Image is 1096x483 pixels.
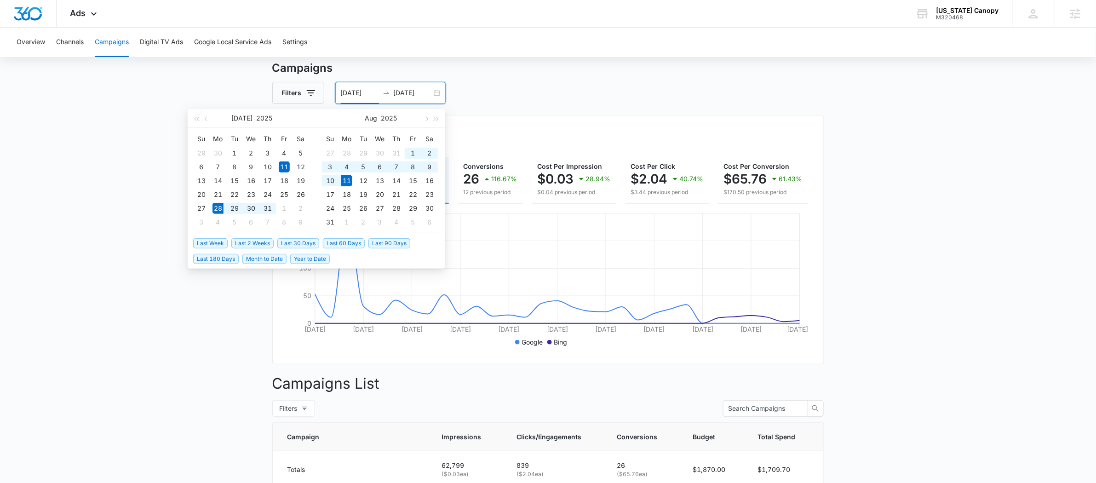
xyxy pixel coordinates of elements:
div: 9 [424,161,435,172]
tspan: [DATE] [353,325,374,333]
td: 2025-09-01 [339,215,355,229]
td: 2025-09-05 [405,215,421,229]
div: 1 [229,148,240,159]
span: Cost Per Impression [538,162,603,170]
button: Overview [17,28,45,57]
td: 2025-07-28 [339,146,355,160]
td: 2025-08-02 [421,146,438,160]
td: 2025-07-27 [322,146,339,160]
td: 2025-08-03 [322,160,339,174]
div: 15 [229,175,240,186]
td: 2025-08-04 [339,160,355,174]
div: 21 [391,189,402,200]
div: 23 [424,189,435,200]
p: 26 [464,172,480,186]
div: 14 [391,175,402,186]
td: 2025-08-25 [339,201,355,215]
td: 2025-06-29 [193,146,210,160]
td: 2025-07-07 [210,160,226,174]
th: We [372,132,388,146]
tspan: [DATE] [401,325,422,333]
td: 2025-07-23 [243,188,259,201]
div: 28 [341,148,352,159]
span: Filters [280,403,298,414]
td: 2025-08-05 [226,215,243,229]
div: 18 [279,175,290,186]
div: 26 [295,189,306,200]
div: 4 [391,217,402,228]
td: 2025-07-30 [243,201,259,215]
tspan: [DATE] [304,325,326,333]
td: 2025-07-26 [293,188,309,201]
tspan: [DATE] [450,325,471,333]
td: 2025-08-02 [293,201,309,215]
button: Campaigns [95,28,129,57]
th: Su [322,132,339,146]
span: Last Week [193,238,228,248]
td: 2025-07-25 [276,188,293,201]
p: $3.44 previous period [631,188,704,196]
div: 6 [424,217,435,228]
div: 19 [358,189,369,200]
p: ( $65.76 ea) [617,470,671,478]
span: to [383,89,390,97]
span: search [808,405,823,412]
td: 2025-08-16 [421,174,438,188]
div: 3 [374,217,385,228]
span: Month to Date [242,254,287,264]
span: Last 60 Days [323,238,365,248]
th: Tu [355,132,372,146]
div: 25 [279,189,290,200]
div: 5 [407,217,419,228]
div: 20 [196,189,207,200]
div: 22 [407,189,419,200]
td: 2025-08-17 [322,188,339,201]
td: 2025-07-19 [293,174,309,188]
div: 30 [424,203,435,214]
td: 2025-08-29 [405,201,421,215]
p: ( $2.04 ea) [517,470,595,478]
button: 2025 [381,109,397,127]
tspan: 0 [307,319,311,327]
span: Last 2 Weeks [231,238,274,248]
th: Fr [405,132,421,146]
div: 11 [279,161,290,172]
div: 31 [325,217,336,228]
p: Bing [554,337,567,347]
tspan: [DATE] [498,325,519,333]
td: 2025-07-31 [388,146,405,160]
div: 7 [262,217,273,228]
div: 22 [229,189,240,200]
td: 2025-07-29 [226,201,243,215]
div: Totals [287,465,420,474]
div: 29 [196,148,207,159]
p: 839 [517,460,595,470]
div: 30 [374,148,385,159]
td: 2025-08-20 [372,188,388,201]
div: 28 [212,203,224,214]
p: 26 [617,460,671,470]
div: 28 [391,203,402,214]
td: 2025-09-03 [372,215,388,229]
p: $2.04 [631,172,668,186]
td: 2025-07-12 [293,160,309,174]
div: 24 [262,189,273,200]
p: 62,799 [442,460,495,470]
h3: Campaigns [272,60,824,76]
p: ( $0.03 ea) [442,470,495,478]
span: Last 30 Days [277,238,319,248]
div: 13 [374,175,385,186]
td: 2025-08-24 [322,201,339,215]
td: 2025-07-09 [243,160,259,174]
div: 18 [341,189,352,200]
button: 2025 [257,109,273,127]
td: 2025-07-13 [193,174,210,188]
td: 2025-08-12 [355,174,372,188]
div: 16 [424,175,435,186]
span: Cost Per Click [631,162,676,170]
td: 2025-07-01 [226,146,243,160]
button: Google Local Service Ads [194,28,271,57]
td: 2025-08-09 [293,215,309,229]
p: 61.43% [779,176,803,182]
p: $65.76 [724,172,767,186]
